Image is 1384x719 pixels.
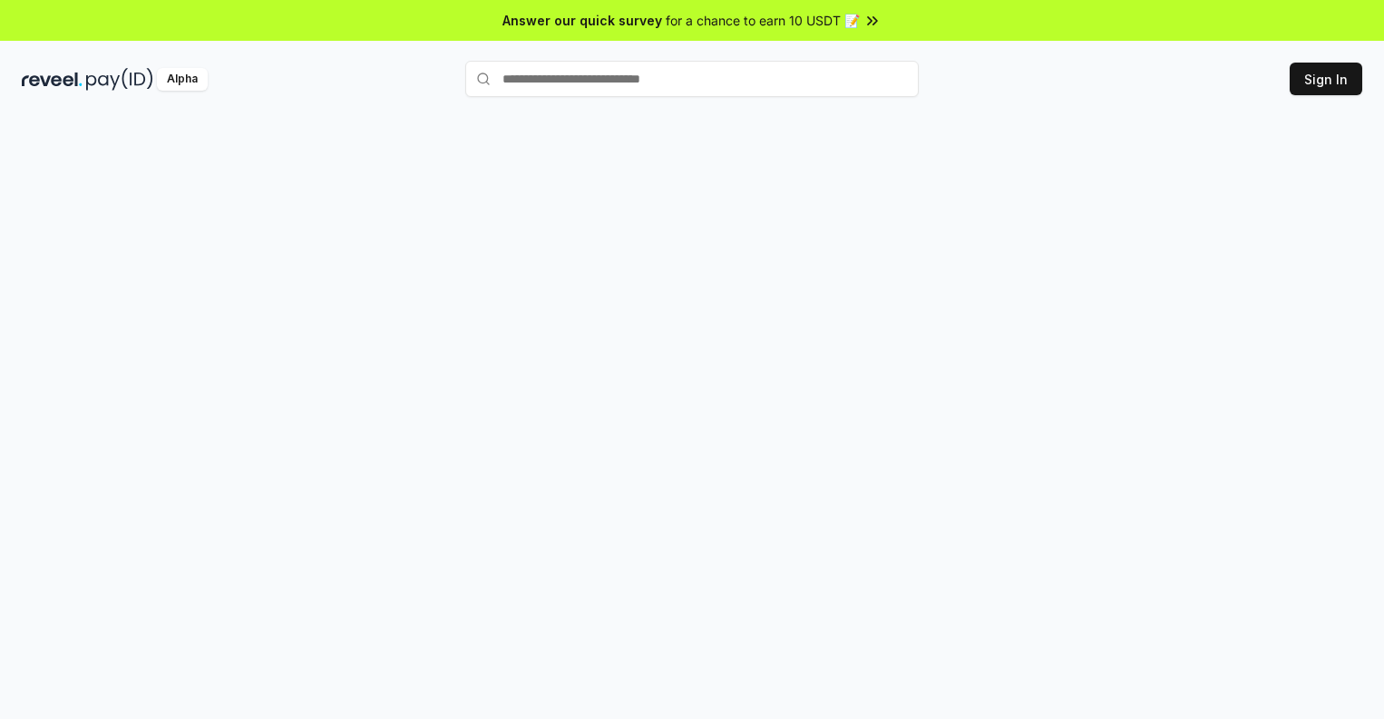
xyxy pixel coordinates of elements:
[502,11,662,30] span: Answer our quick survey
[1290,63,1362,95] button: Sign In
[666,11,860,30] span: for a chance to earn 10 USDT 📝
[86,68,153,91] img: pay_id
[157,68,208,91] div: Alpha
[22,68,83,91] img: reveel_dark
